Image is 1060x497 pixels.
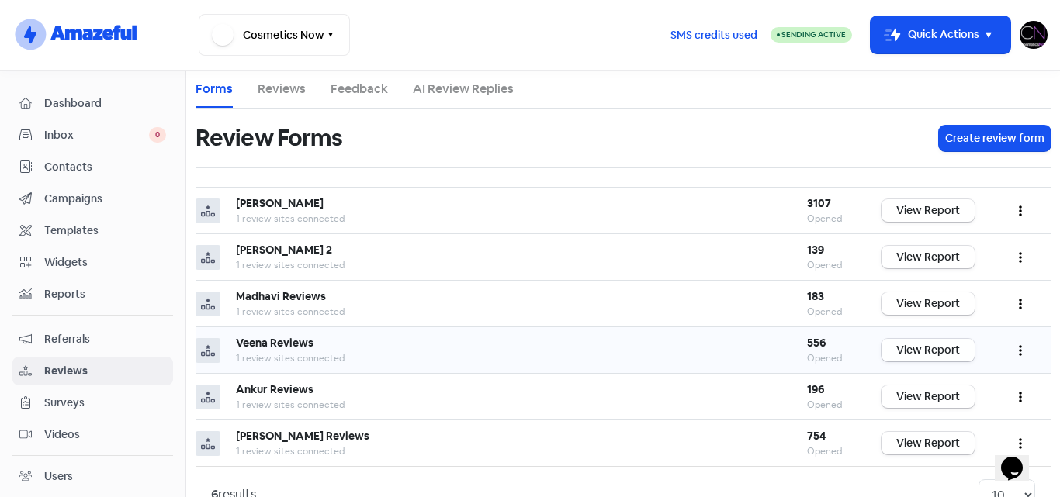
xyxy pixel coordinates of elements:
[149,127,166,143] span: 0
[12,462,173,491] a: Users
[44,254,166,271] span: Widgets
[44,395,166,411] span: Surveys
[1020,21,1048,49] img: User
[12,420,173,449] a: Videos
[44,468,73,485] div: Users
[236,429,369,443] b: [PERSON_NAME] Reviews
[807,196,831,210] b: 3107
[236,352,345,364] span: 1 review sites connected
[236,305,345,318] span: 1 review sites connected
[44,127,149,143] span: Inbox
[12,248,173,277] a: Widgets
[871,16,1010,53] button: Quick Actions
[44,286,166,302] span: Reports
[771,26,852,44] a: Sending Active
[12,185,173,213] a: Campaigns
[236,399,345,411] span: 1 review sites connected
[44,159,166,175] span: Contacts
[807,212,850,226] div: Opened
[807,336,826,350] b: 556
[807,429,826,443] b: 754
[807,382,824,396] b: 196
[807,258,850,272] div: Opened
[807,305,850,319] div: Opened
[236,382,313,396] b: Ankur Reviews
[331,80,388,98] a: Feedback
[196,80,233,98] a: Forms
[236,289,326,303] b: Madhavi Reviews
[807,444,850,458] div: Opened
[236,445,345,457] span: 1 review sites connected
[882,246,975,268] a: View Report
[413,80,514,98] a: AI Review Replies
[236,212,345,225] span: 1 review sites connected
[12,357,173,385] a: Reviews
[12,325,173,354] a: Referrals
[12,153,173,181] a: Contacts
[199,14,350,56] button: Cosmetics Now
[882,199,975,222] a: View Report
[196,113,342,163] h1: Review Forms
[44,191,166,207] span: Campaigns
[882,432,975,454] a: View Report
[236,243,332,257] b: [PERSON_NAME] 2
[807,243,824,257] b: 139
[236,336,313,350] b: Veena Reviews
[44,426,166,443] span: Videos
[12,121,173,150] a: Inbox 0
[882,339,975,361] a: View Report
[781,29,846,40] span: Sending Active
[995,435,1044,481] iframe: chat widget
[258,80,306,98] a: Reviews
[807,351,850,365] div: Opened
[12,216,173,245] a: Templates
[939,126,1051,151] button: Create review form
[807,398,850,412] div: Opened
[882,292,975,315] a: View Report
[236,196,324,210] b: [PERSON_NAME]
[44,223,166,239] span: Templates
[12,280,173,309] a: Reports
[807,289,824,303] b: 183
[12,89,173,118] a: Dashboard
[44,331,166,347] span: Referrals
[44,363,166,379] span: Reviews
[44,95,166,112] span: Dashboard
[670,27,757,43] span: SMS credits used
[882,385,975,408] a: View Report
[236,259,345,271] span: 1 review sites connected
[657,26,771,42] a: SMS credits used
[12,388,173,417] a: Surveys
